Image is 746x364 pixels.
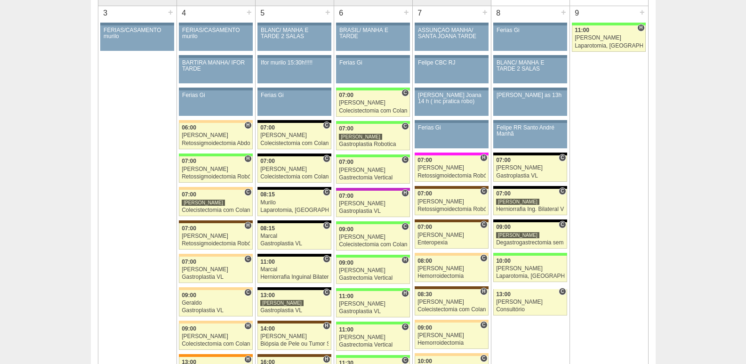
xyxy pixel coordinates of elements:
[336,258,409,284] a: H 09:00 [PERSON_NAME] Gastrectomia Vertical
[559,187,566,195] span: Consultório
[575,27,589,33] span: 11:00
[182,124,196,131] span: 06:00
[244,356,251,363] span: Hospital
[401,290,409,297] span: Hospital
[182,241,250,247] div: Retossigmoidectomia Robótica
[323,356,330,363] span: Hospital
[480,288,487,295] span: Hospital
[415,25,488,51] a: ASSUNÇÃO MANHÃ/ SANTA JOANA TARDE
[244,121,251,129] span: Hospital
[104,27,171,40] div: FÉRIAS/CASAMENTO murilo
[480,321,487,329] span: Consultório
[100,23,174,25] div: Key: Aviso
[339,27,407,40] div: BRASIL/ MANHÃ E TARDE
[413,6,427,20] div: 7
[323,188,330,196] span: Consultório
[179,290,252,316] a: C 09:00 Geraldo Gastroplastia VL
[336,221,409,224] div: Key: Brasil
[493,123,567,148] a: Felipe RR Santo André Manhã
[496,206,564,212] div: Herniorrafia Ing. Bilateral VL
[324,6,332,18] div: +
[496,266,564,272] div: [PERSON_NAME]
[570,6,585,20] div: 9
[417,224,432,230] span: 07:00
[323,121,330,129] span: Consultório
[182,333,250,340] div: [PERSON_NAME]
[401,223,409,230] span: Consultório
[260,233,329,239] div: Marcal
[339,301,407,307] div: [PERSON_NAME]
[339,275,407,281] div: Gastrectomia Vertical
[339,141,407,147] div: Gastroplastia Robotica
[401,156,409,163] span: Consultório
[493,289,567,315] a: C 13:00 [PERSON_NAME] Consultório
[480,187,487,195] span: Consultório
[496,173,564,179] div: Gastroplastia VL
[491,6,506,20] div: 8
[260,333,329,340] div: [PERSON_NAME]
[179,254,252,257] div: Key: Bartira
[418,27,485,40] div: ASSUNÇÃO MANHÃ/ SANTA JOANA TARDE
[98,6,113,20] div: 3
[182,259,196,265] span: 07:00
[480,221,487,228] span: Consultório
[418,125,485,131] div: Ferias Gi
[339,125,353,132] span: 07:00
[493,55,567,58] div: Key: Aviso
[261,92,328,98] div: Ferias Gi
[336,121,409,124] div: Key: Brasil
[336,288,409,291] div: Key: Brasil
[415,90,488,116] a: [PERSON_NAME] Joana 14 h ( inc pratica robo)
[418,92,485,105] div: [PERSON_NAME] Joana 14 h ( inc pratica robo)
[339,308,407,315] div: Gastroplastia VL
[496,224,511,230] span: 09:00
[179,190,252,216] a: C 07:00 [PERSON_NAME] Colecistectomia com Colangiografia VL
[244,222,251,229] span: Hospital
[339,242,407,248] div: Colecistectomia com Colangiografia VL
[497,125,564,137] div: Felipe RR Santo André Manhã
[257,354,331,357] div: Key: Santa Joana
[257,223,331,250] a: C 08:15 Marcal Gastroplastia VL
[244,255,251,263] span: Consultório
[339,193,353,199] span: 07:00
[323,222,330,229] span: Consultório
[339,259,353,266] span: 09:00
[336,23,409,25] div: Key: Aviso
[417,157,432,163] span: 07:00
[182,274,250,280] div: Gastroplastia VL
[182,341,250,347] div: Colecistectomia com Colangiografia VL
[493,253,567,256] div: Key: Brasil
[260,292,275,299] span: 13:00
[261,27,328,40] div: BLANC/ MANHÃ E TARDE 2 SALAS
[496,190,511,197] span: 07:00
[496,198,539,205] div: [PERSON_NAME]
[339,108,407,114] div: Colecistectomia com Colangiografia VL
[182,132,250,138] div: [PERSON_NAME]
[260,158,275,164] span: 07:00
[260,274,329,280] div: Herniorrafia Inguinal Bilateral
[260,325,275,332] span: 14:00
[496,165,564,171] div: [PERSON_NAME]
[256,6,270,20] div: 5
[417,206,486,212] div: Retossigmoidectomia Robótica
[182,191,196,198] span: 07:00
[179,90,252,116] a: Ferias Gi
[417,299,486,305] div: [PERSON_NAME]
[244,289,251,296] span: Consultório
[339,267,407,274] div: [PERSON_NAME]
[572,25,645,52] a: H 11:00 [PERSON_NAME] Laparotomia, [GEOGRAPHIC_DATA], Drenagem, Bridas VL
[559,154,566,162] span: Consultório
[415,55,488,58] div: Key: Aviso
[497,27,564,33] div: Ferias Gi
[493,25,567,51] a: Ferias Gi
[496,291,511,298] span: 13:00
[182,174,250,180] div: Retossigmoidectomia Robótica
[415,286,488,289] div: Key: Santa Joana
[182,207,250,213] div: Colecistectomia com Colangiografia VL
[179,321,252,324] div: Key: Bartira
[496,240,564,246] div: Degastrogastrectomia sem vago
[417,307,486,313] div: Colecistectomia com Colangiografia VL
[257,257,331,283] a: C 11:00 Marcal Herniorrafia Inguinal Bilateral
[415,222,488,249] a: C 07:00 [PERSON_NAME] Enteropexia
[257,154,331,156] div: Key: Blanc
